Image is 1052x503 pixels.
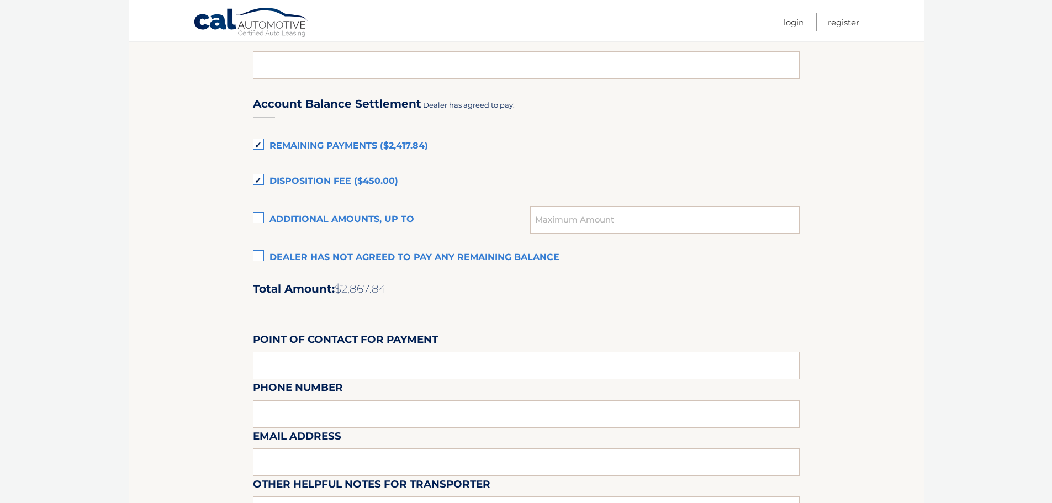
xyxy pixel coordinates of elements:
label: Additional amounts, up to [253,209,531,231]
label: Other helpful notes for transporter [253,476,490,496]
h2: Total Amount: [253,282,800,296]
label: Remaining Payments ($2,417.84) [253,135,800,157]
a: Register [828,13,859,31]
span: Dealer has agreed to pay: [423,100,515,109]
label: Point of Contact for Payment [253,331,438,352]
h3: Account Balance Settlement [253,97,421,111]
a: Cal Automotive [193,7,309,39]
a: Login [784,13,804,31]
label: Disposition Fee ($450.00) [253,171,800,193]
input: Maximum Amount [530,206,799,234]
label: Email Address [253,428,341,448]
label: Dealer has not agreed to pay any remaining balance [253,247,800,269]
span: $2,867.84 [335,282,386,295]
